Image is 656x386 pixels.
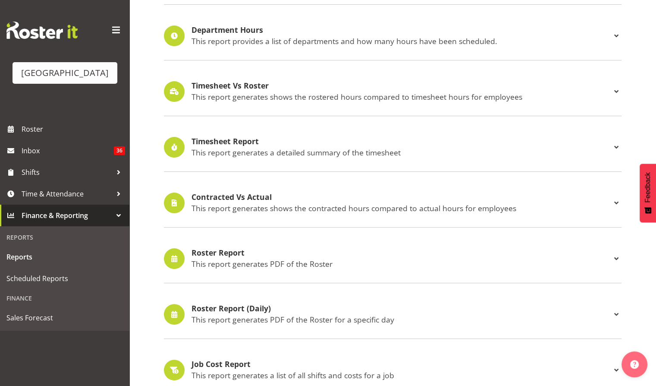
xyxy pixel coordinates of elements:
div: Roster Report This report generates PDF of the Roster [164,248,621,269]
p: This report generates a list of all shifts and costs for a job [191,370,611,380]
div: Job Cost Report This report generates a list of all shifts and costs for a job [164,360,621,380]
span: Time & Attendance [22,187,112,200]
img: Rosterit website logo [6,22,78,39]
h4: Department Hours [191,26,611,35]
p: This report generates shows the rostered hours compared to timesheet hours for employees [191,92,611,101]
img: help-xxl-2.png [630,360,639,369]
h4: Roster Report (Daily) [191,304,611,313]
div: Department Hours This report provides a list of departments and how many hours have been scheduled. [164,25,621,46]
span: Roster [22,123,125,136]
div: Reports [2,228,127,246]
div: Contracted Vs Actual This report generates shows the contracted hours compared to actual hours fo... [164,193,621,213]
span: 36 [114,146,125,155]
span: Shifts [22,166,112,179]
a: Sales Forecast [2,307,127,329]
p: This report generates PDF of the Roster for a specific day [191,315,611,324]
a: Reports [2,246,127,268]
h4: Timesheet Vs Roster [191,82,611,90]
h4: Contracted Vs Actual [191,193,611,202]
p: This report provides a list of departments and how many hours have been scheduled. [191,36,611,46]
div: Finance [2,289,127,307]
span: Inbox [22,144,114,157]
span: Feedback [644,172,652,202]
span: Scheduled Reports [6,272,123,285]
h4: Job Cost Report [191,360,611,369]
p: This report generates shows the contracted hours compared to actual hours for employees [191,203,611,213]
div: Roster Report (Daily) This report generates PDF of the Roster for a specific day [164,304,621,325]
p: This report generates PDF of the Roster [191,259,611,269]
h4: Roster Report [191,249,611,257]
span: Sales Forecast [6,311,123,324]
div: Timesheet Report This report generates a detailed summary of the timesheet [164,137,621,158]
span: Reports [6,250,123,263]
button: Feedback - Show survey [640,164,656,222]
div: Timesheet Vs Roster This report generates shows the rostered hours compared to timesheet hours fo... [164,81,621,102]
span: Finance & Reporting [22,209,112,222]
p: This report generates a detailed summary of the timesheet [191,148,611,157]
div: [GEOGRAPHIC_DATA] [21,66,109,79]
h4: Timesheet Report [191,137,611,146]
a: Scheduled Reports [2,268,127,289]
